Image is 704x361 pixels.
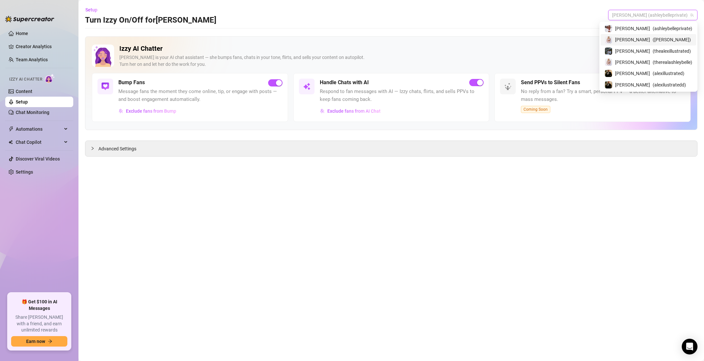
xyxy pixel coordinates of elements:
[521,79,580,86] h5: Send PPVs to Silent Fans
[16,31,28,36] a: Home
[16,124,62,134] span: Automations
[605,25,612,32] img: Ashley
[320,79,369,86] h5: Handle Chats with AI
[682,339,697,354] div: Open Intercom Messenger
[119,54,670,68] div: [PERSON_NAME] is your AI chat assistant — she bumps fans, chats in your tone, flirts, and sells y...
[605,36,612,44] img: ashley
[320,88,484,103] span: Respond to fan messages with AI — Izzy chats, flirts, and sells PPVs to keep fans coming back.
[11,336,67,347] button: Earn nowarrow-right
[690,13,694,17] span: team
[521,106,550,113] span: Coming Soon
[16,169,33,175] a: Settings
[615,70,650,77] span: [PERSON_NAME]
[653,36,691,43] span: ( [PERSON_NAME] )
[16,99,28,104] a: Setup
[11,314,67,333] span: Share [PERSON_NAME] with a friend, and earn unlimited rewards
[16,110,49,115] a: Chat Monitoring
[615,59,650,66] span: [PERSON_NAME]
[85,7,97,12] span: Setup
[615,47,650,55] span: [PERSON_NAME]
[653,59,692,66] span: ( therealashleybelle )
[605,70,612,77] img: alex
[91,145,98,152] div: collapsed
[327,108,381,114] span: Exclude fans from AI Chat
[653,70,684,77] span: ( alexillustrated )
[118,106,177,116] button: Exclude fans from Bump
[16,57,48,62] a: Team Analytics
[85,15,216,26] h3: Turn Izzy On/Off for [PERSON_NAME]
[605,59,612,66] img: Ashley
[605,47,612,55] img: alex
[98,145,136,152] span: Advanced Settings
[653,81,686,88] span: ( alexilustratedd )
[91,146,94,150] span: collapsed
[615,36,650,43] span: [PERSON_NAME]
[605,81,612,88] img: Alex
[504,83,512,90] img: svg%3e
[9,126,14,132] span: thunderbolt
[11,299,67,312] span: 🎁 Get $100 in AI Messages
[126,108,176,114] span: Exclude fans from Bump
[320,109,325,113] img: svg%3e
[119,109,123,113] img: svg%3e
[118,88,283,103] span: Message fans the moment they come online, tip, or engage with posts — and boost engagement automa...
[615,25,650,32] span: [PERSON_NAME]
[521,88,685,103] span: No reply from a fan? Try a smart, personal PPV — a better alternative to mass messages.
[320,106,381,116] button: Exclude fans from AI Chat
[45,74,55,83] img: AI Chatter
[119,45,670,53] h2: Izzy AI Chatter
[26,339,45,344] span: Earn now
[653,25,692,32] span: ( ashleybelleprivate )
[653,47,691,55] span: ( thealexillustrated )
[16,89,32,94] a: Content
[48,339,52,344] span: arrow-right
[16,137,62,147] span: Chat Copilot
[16,156,60,161] a: Discover Viral Videos
[303,83,311,90] img: svg%3e
[118,79,145,86] h5: Bump Fans
[615,81,650,88] span: [PERSON_NAME]
[9,140,13,144] img: Chat Copilot
[16,41,68,52] a: Creator Analytics
[612,10,694,20] span: Ashley (ashleybelleprivate)
[92,45,114,67] img: Izzy AI Chatter
[9,76,42,83] span: Izzy AI Chatter
[5,16,54,22] img: logo-BBDzfeDw.svg
[85,5,103,15] button: Setup
[101,83,109,90] img: svg%3e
